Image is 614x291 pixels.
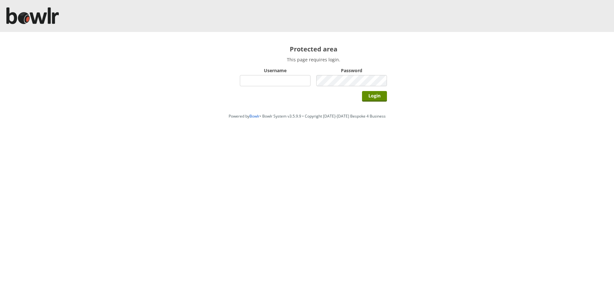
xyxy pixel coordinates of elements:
p: This page requires login. [240,57,387,63]
span: Powered by • Bowlr System v3.5.9.9 • Copyright [DATE]-[DATE] Bespoke 4 Business [229,113,386,119]
h2: Protected area [240,45,387,53]
label: Username [240,67,311,73]
a: Bowlr [249,113,260,119]
input: Login [362,91,387,102]
label: Password [316,67,387,73]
